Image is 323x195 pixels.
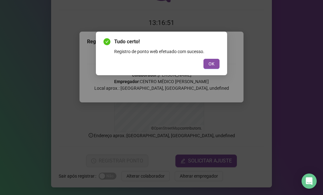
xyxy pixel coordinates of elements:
span: OK [208,60,214,67]
button: OK [203,59,220,69]
span: check-circle [103,38,110,45]
span: Tudo certo! [114,38,220,46]
div: Registro de ponto web efetuado com sucesso. [114,48,220,55]
div: Open Intercom Messenger [302,174,317,189]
